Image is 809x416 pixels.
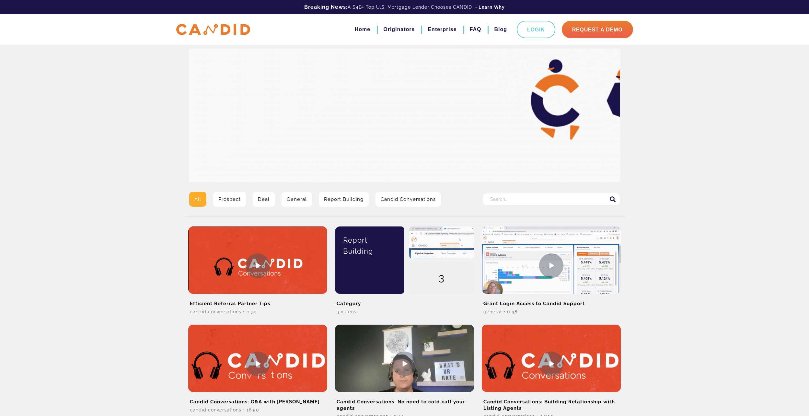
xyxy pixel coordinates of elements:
a: Report Building [319,192,369,207]
div: 3 [409,262,474,295]
img: Video Library Hero [189,49,620,182]
div: Candid Conversations • 16:50 [188,407,327,413]
div: 3 Videos [335,308,474,315]
a: General [282,192,312,207]
div: General • 0:48 [482,308,621,315]
a: Enterprise [428,24,457,35]
a: Login [517,21,555,38]
img: Candid Conversations: No need to cold call your agents Video [335,325,474,403]
div: Candid Conversations • 0:30 [188,308,327,315]
h2: Efficient Referral Partner Tips [188,294,327,308]
a: Learn Why [479,4,505,10]
a: All [189,192,206,207]
h2: Candid Conversations: Q&A with [PERSON_NAME] [188,392,327,407]
a: Blog [494,24,507,35]
h2: Category [335,294,474,308]
h2: Candid Conversations: No need to cold call your agents [335,392,474,413]
img: Candid Conversations: Building Relationship with Listing Agents Video [482,325,621,403]
img: Candid Conversations: Q&A with Catherine Oakes Video [188,325,327,403]
a: Request A Demo [562,21,633,38]
a: Deal [253,192,275,207]
h2: Grant Login Access to Candid Support [482,294,621,308]
a: FAQ [470,24,481,35]
a: Originators [383,24,415,35]
div: Report Building [340,226,400,265]
a: Candid Conversations [376,192,441,207]
img: Efficient Referral Partner Tips Video [188,226,327,305]
img: Grant Login Access to Candid Support Video [482,226,621,305]
a: Home [355,24,370,35]
img: CANDID APP [176,24,250,35]
h2: Candid Conversations: Building Relationship with Listing Agents [482,392,621,413]
a: Prospect [213,192,246,207]
b: Breaking News: [304,4,348,10]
